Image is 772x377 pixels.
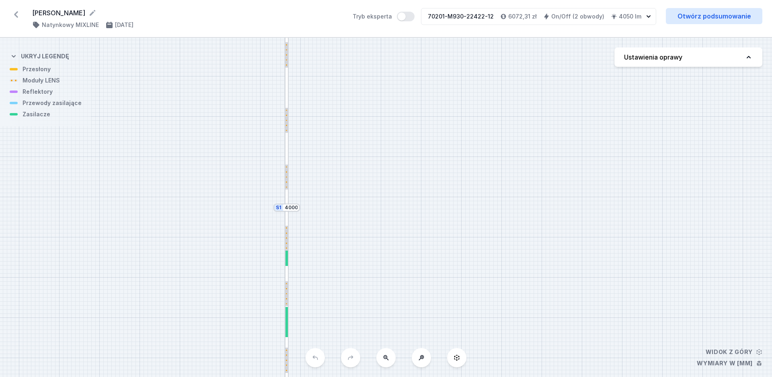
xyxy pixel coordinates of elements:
h4: On/Off (2 obwody) [551,12,604,21]
button: Ustawienia oprawy [614,47,762,67]
button: Ukryj legendę [10,46,69,65]
h4: Ukryj legendę [21,52,69,60]
h4: Ustawienia oprawy [624,52,682,62]
button: 70201-M930-22422-126072,31 złOn/Off (2 obwody)4050 lm [421,8,656,25]
button: Tryb eksperta [397,12,415,21]
form: [PERSON_NAME] [32,8,343,18]
label: Tryb eksperta [353,12,415,21]
div: 70201-M930-22422-12 [428,12,494,21]
h4: 6072,31 zł [508,12,537,21]
button: Edytuj nazwę projektu [88,9,96,17]
input: Wymiar [mm] [285,204,298,211]
a: Otwórz podsumowanie [666,8,762,24]
h4: [DATE] [115,21,133,29]
h4: 4050 lm [619,12,641,21]
h4: Natynkowy MIXLINE [42,21,99,29]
